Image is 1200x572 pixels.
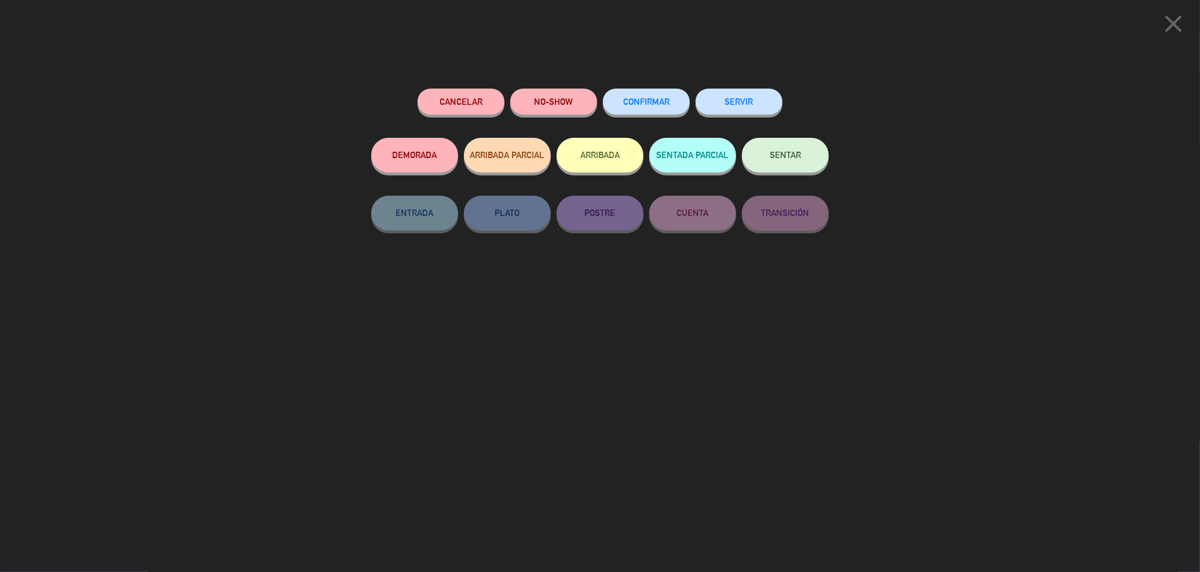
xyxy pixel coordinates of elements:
[603,89,690,115] button: CONFIRMAR
[557,196,643,230] button: POSTRE
[696,89,782,115] button: SERVIR
[1159,9,1188,38] i: close
[623,97,669,107] span: CONFIRMAR
[649,138,736,173] button: SENTADA PARCIAL
[464,196,551,230] button: PLATO
[742,196,829,230] button: TRANSICIÓN
[470,150,545,160] span: ARRIBADA PARCIAL
[649,196,736,230] button: CUENTA
[1155,9,1191,43] button: close
[371,196,458,230] button: ENTRADA
[557,138,643,173] button: ARRIBADA
[464,138,551,173] button: ARRIBADA PARCIAL
[770,150,801,160] span: SENTAR
[510,89,597,115] button: NO-SHOW
[418,89,504,115] button: Cancelar
[742,138,829,173] button: SENTAR
[371,138,458,173] button: DEMORADA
